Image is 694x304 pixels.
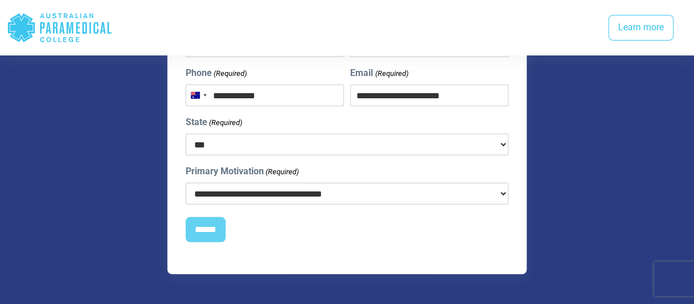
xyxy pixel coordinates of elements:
span: (Required) [374,68,408,79]
a: Learn more [608,15,673,41]
div: Australian Paramedical College [7,9,113,46]
label: Primary Motivation [186,165,299,178]
span: (Required) [212,68,247,79]
span: (Required) [264,166,299,178]
button: Selected country [186,85,210,106]
label: Phone [186,66,247,80]
label: Email [350,66,408,80]
label: State [186,115,242,129]
span: (Required) [208,117,242,129]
